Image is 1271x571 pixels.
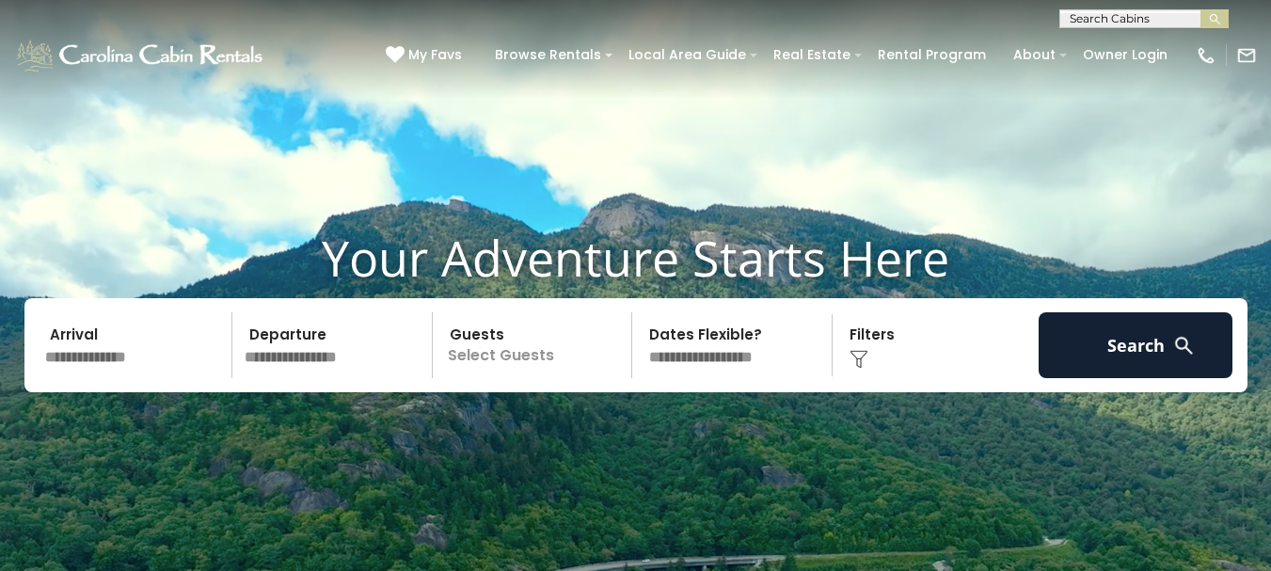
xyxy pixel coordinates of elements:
button: Search [1039,312,1233,378]
a: About [1004,40,1065,70]
a: Owner Login [1073,40,1177,70]
a: Local Area Guide [619,40,755,70]
a: Real Estate [764,40,860,70]
img: phone-regular-white.png [1196,45,1216,66]
a: Rental Program [868,40,995,70]
img: White-1-1-2.png [14,37,268,74]
a: My Favs [386,45,467,66]
img: mail-regular-white.png [1236,45,1257,66]
a: Browse Rentals [485,40,611,70]
img: search-regular-white.png [1172,334,1196,357]
p: Select Guests [438,312,632,378]
img: filter--v1.png [850,350,868,369]
h1: Your Adventure Starts Here [14,229,1257,287]
span: My Favs [408,45,462,65]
